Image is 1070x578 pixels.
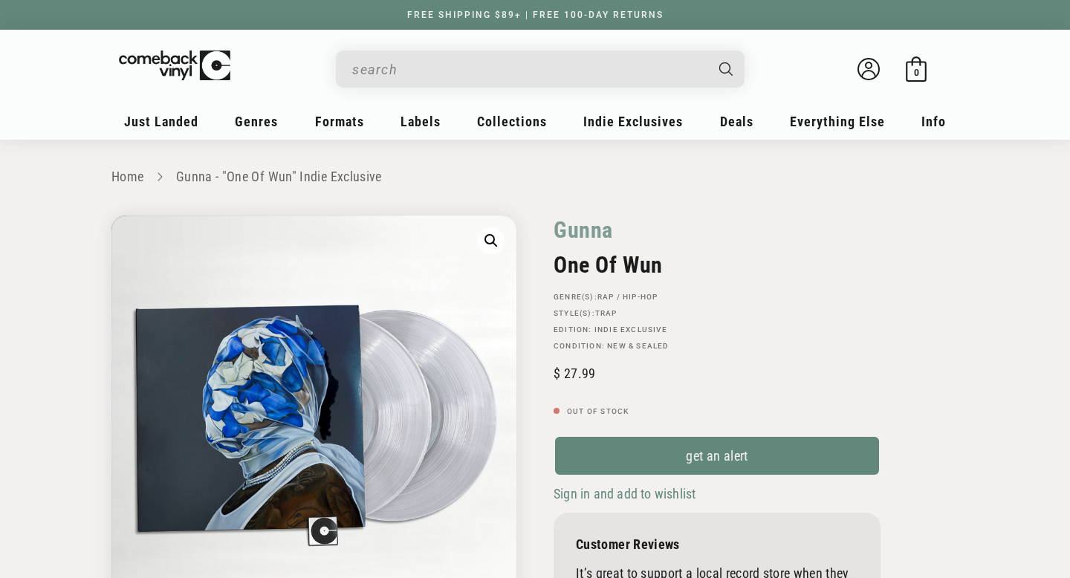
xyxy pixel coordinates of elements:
span: Deals [720,114,753,129]
a: Gunna - "One Of Wun" Indie Exclusive [176,169,382,184]
nav: breadcrumbs [111,166,959,188]
a: Rap / Hip-Hop [597,293,658,301]
a: Trap [595,309,617,317]
span: Everything Else [790,114,885,129]
div: Search [336,51,745,88]
span: Collections [477,114,547,129]
span: Labels [401,114,441,129]
input: search [352,54,704,85]
a: Gunna [554,215,613,244]
button: Search [707,51,747,88]
span: Just Landed [124,114,198,129]
a: FREE SHIPPING $89+ | FREE 100-DAY RETURNS [392,10,678,20]
a: Indie Exclusive [594,325,667,334]
button: Sign in and add to wishlist [554,485,700,502]
p: Customer Reviews [576,536,858,552]
span: 0 [914,67,919,78]
span: 27.99 [554,366,595,381]
p: Out of stock [554,407,881,416]
span: Indie Exclusives [583,114,683,129]
p: STYLE(S): [554,309,881,318]
p: GENRE(S): [554,293,881,302]
h2: One Of Wun [554,252,881,278]
span: Genres [235,114,278,129]
span: Sign in and add to wishlist [554,486,695,501]
p: Condition: New & Sealed [554,342,881,351]
span: $ [554,366,560,381]
p: Edition: [554,325,881,334]
a: Home [111,169,143,184]
span: Info [921,114,946,129]
a: get an alert [554,435,881,476]
span: Formats [315,114,364,129]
